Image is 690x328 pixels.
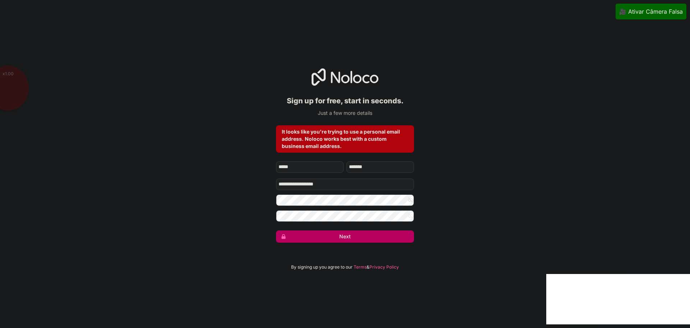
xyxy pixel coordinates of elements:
span: & [367,264,369,270]
a: Privacy Policy [369,264,399,270]
h2: Sign up for free, start in seconds. [276,94,414,107]
button: 🎥 Ativar Câmera Falsa [616,4,686,19]
div: It looks like you're trying to use a personal email address. Noloco works best with a custom busi... [282,128,408,150]
p: Just a few more details [276,109,414,117]
iframe: Intercom notifications message [546,274,690,324]
span: By signing up you agree to our [291,264,353,270]
input: given-name [276,161,344,173]
input: Email address [276,179,414,190]
input: Password [276,194,414,206]
input: Confirm password [276,210,414,222]
input: family-name [346,161,414,173]
button: Next [276,230,414,243]
a: Terms [354,264,367,270]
